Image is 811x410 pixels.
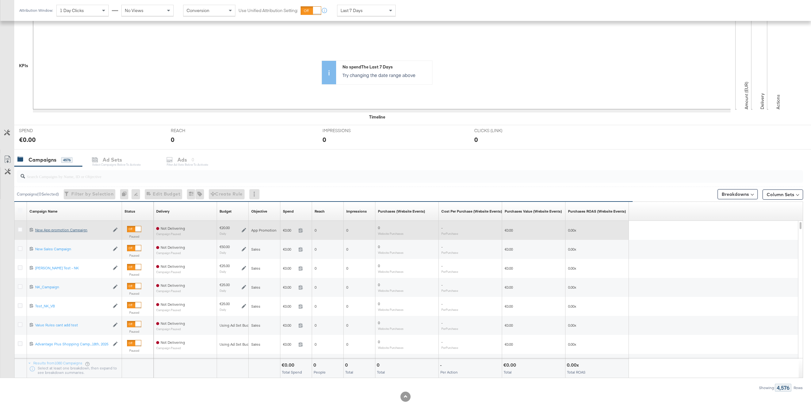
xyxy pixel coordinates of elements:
div: Using Ad Set Budget [220,342,255,347]
span: 0 [315,228,316,233]
span: 0.00x [568,266,576,271]
label: Paused [127,311,141,315]
a: The number of people your ad was served to. [315,209,325,214]
div: Attribution Window: [19,8,53,13]
input: Search Campaigns by Name, ID or Objective [25,168,729,180]
sub: Campaign Paused [156,289,185,293]
div: €0.00 [503,362,518,368]
sub: Per Purchase [441,327,458,330]
span: - [441,320,443,325]
span: €0.00 [505,342,513,347]
div: €0.00 [19,135,36,144]
a: The total amount spent to date. [283,209,294,214]
div: Campaign Name [29,209,57,214]
div: €50.00 [220,244,230,249]
span: 0 [315,247,316,252]
sub: Campaign Paused [156,346,185,350]
a: Shows the current state of your Ad Campaign. [125,209,135,214]
span: 0 [346,228,348,233]
div: Spend [283,209,294,214]
div: No spend The Last 7 Days [342,64,429,70]
span: Not Delivering [161,302,185,307]
div: €25.00 [220,263,230,268]
span: People [314,370,326,375]
a: Test_NK_VB [35,304,110,309]
label: Paused [127,349,141,353]
div: €0.00 [282,362,296,368]
a: The number of times a purchase was made tracked by your Custom Audience pixel on your website aft... [378,209,425,214]
div: New App promotion Campaign [35,227,110,233]
a: The total value of the purchase actions divided by spend tracked by your Custom Audience pixel on... [568,209,626,214]
span: Not Delivering [161,283,185,288]
div: 0 [474,135,478,144]
span: €0.00 [283,342,296,347]
sub: Campaign Paused [156,327,185,331]
div: 0 [171,135,175,144]
span: 0 [346,323,348,328]
div: Impressions [346,209,367,214]
span: Total [377,370,385,375]
span: 0.00x [568,323,576,328]
sub: Per Purchase [441,346,458,349]
div: 4576 [61,157,73,163]
a: NK_Campaign [35,285,110,290]
div: 0 [322,135,326,144]
span: REACH [171,128,218,134]
span: Total Spend [282,370,302,375]
sub: Website Purchases [378,251,404,254]
a: Your campaign name. [29,209,57,214]
sub: Per Purchase [441,232,458,235]
span: 0.00x [568,247,576,252]
div: Using Ad Set Budget [220,323,255,328]
span: 0 [315,342,316,347]
button: Column Sets [763,189,803,200]
label: Paused [127,330,141,334]
a: New Sales Campaign [35,247,110,252]
span: Sales [251,285,260,290]
label: Paused [127,272,141,277]
span: €0.00 [283,266,296,271]
sub: Website Purchases [378,270,404,273]
span: 0 [315,304,316,309]
a: The average cost for each purchase tracked by your Custom Audience pixel on your website after pe... [441,209,502,214]
span: Not Delivering [161,245,185,250]
a: The maximum amount you're willing to spend on your ads, on average each day or over the lifetime ... [220,209,232,214]
a: Value Rules cant add test [35,323,110,328]
p: Try changing the date range above [342,72,429,78]
div: Purchases ROAS (Website Events) [568,209,626,214]
span: 0 [346,342,348,347]
div: Status [125,209,135,214]
span: SPEND [19,128,67,134]
span: 0 [346,285,348,290]
span: Sales [251,247,260,252]
a: [PERSON_NAME] Test - NK [35,266,110,271]
span: 0.00x [568,228,576,233]
span: - [441,263,443,268]
span: IMPRESSIONS [322,128,370,134]
span: €0.00 [505,228,513,233]
span: Not Delivering [161,340,185,345]
a: The total value of the purchase actions tracked by your Custom Audience pixel on your website aft... [505,209,562,214]
span: €0.00 [283,304,296,309]
sub: Daily [220,289,226,292]
sub: Campaign Paused [156,270,185,274]
div: 0 [313,362,318,368]
sub: Campaign Paused [156,308,185,312]
label: Paused [127,234,141,239]
sub: Daily [220,270,226,273]
span: 0.00x [568,304,576,309]
span: - [441,225,443,230]
sub: Website Purchases [378,346,404,349]
div: €20.00 [220,225,230,230]
span: Sales [251,304,260,309]
div: Showing: [759,386,775,390]
div: Campaigns [29,156,56,163]
a: Reflects the ability of your Ad Campaign to achieve delivery based on ad states, schedule and bud... [156,209,169,214]
span: - [441,282,443,287]
sub: Per Purchase [441,308,458,311]
span: €0.00 [283,247,296,252]
span: 0.00x [568,342,576,347]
